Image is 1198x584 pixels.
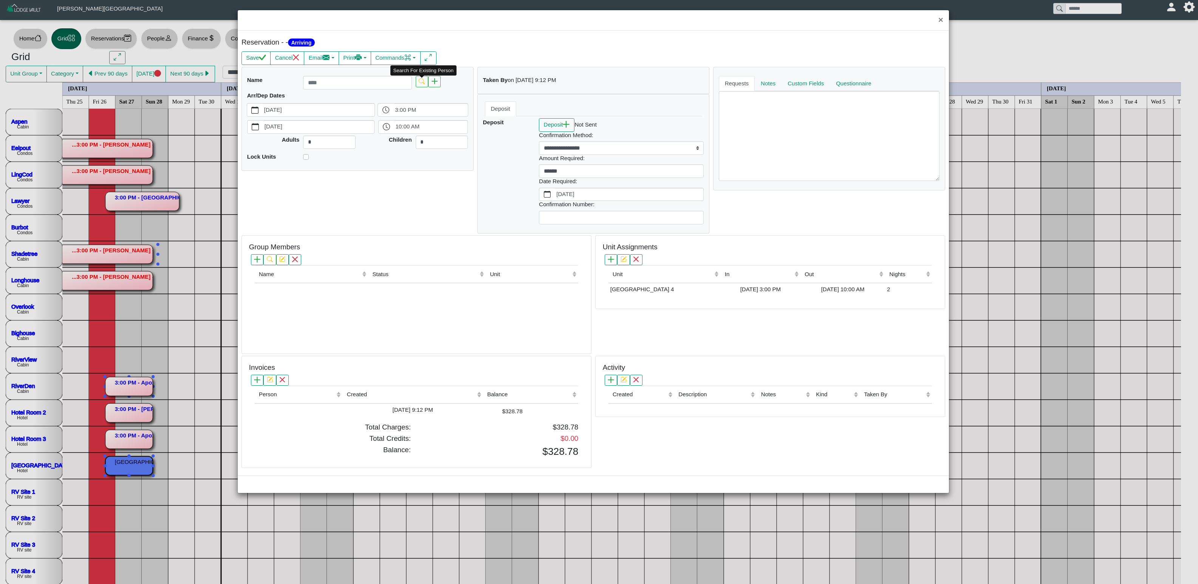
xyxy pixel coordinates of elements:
button: x [630,254,642,265]
h5: Reservation - - [241,38,591,47]
svg: plus [432,78,438,84]
svg: search [419,78,425,84]
div: Person [259,390,335,399]
label: [DATE] [263,121,374,133]
div: Unit [490,270,570,279]
a: Custom Fields [782,76,830,91]
button: Cancelx [270,51,304,65]
div: $328.78 [485,406,523,416]
h5: Invoices [249,363,275,372]
svg: command [404,54,412,61]
div: Kind [816,390,852,399]
svg: calendar [252,123,259,130]
svg: x [633,377,639,383]
div: Notes [761,390,804,399]
label: [DATE] [263,104,375,116]
i: Not Sent [574,121,596,128]
h5: Unit Assignments [603,243,658,252]
h5: Activity [603,363,625,372]
div: Created [613,390,666,399]
button: x [276,375,289,386]
b: Deposit [483,119,504,125]
button: plus [251,254,263,265]
svg: x [279,377,285,383]
svg: check [259,54,266,61]
button: calendar [248,121,263,133]
div: [DATE] 10:00 AM [802,285,883,294]
button: pencil square [263,375,276,386]
button: search [263,254,276,265]
div: Out [805,270,877,279]
b: Adults [282,136,300,143]
h6: Amount Required: [539,155,704,162]
div: In [725,270,792,279]
svg: calendar [544,191,551,198]
svg: clock [383,123,390,130]
button: Depositplus [539,118,574,132]
svg: envelope fill [323,54,330,61]
h5: Group Members [249,243,300,252]
div: Status [372,270,478,279]
svg: plus [254,256,260,262]
div: Balance [487,390,570,399]
div: [DATE] 3:00 PM [723,285,799,294]
svg: pencil square [267,377,273,383]
button: pencil square [617,254,630,265]
i: on [DATE] 9:12 PM [508,77,556,83]
label: 10:00 AM [394,121,467,133]
svg: plus [608,377,614,383]
td: 2 [885,283,932,296]
h3: $328.78 [422,446,578,458]
svg: clock [382,107,390,114]
a: Requests [719,76,755,91]
button: Printprinter fill [339,51,371,65]
button: pencil square [617,375,630,386]
button: plus [251,375,263,386]
button: clock [379,121,394,133]
button: pencil square [276,254,289,265]
b: Taken By [483,77,508,83]
button: x [289,254,301,265]
h5: Total Charges: [255,423,411,432]
svg: plus [608,256,614,262]
div: Unit [613,270,713,279]
h5: Total Credits: [255,434,411,443]
svg: printer fill [355,54,362,61]
svg: pencil square [621,377,627,383]
button: plus [428,76,441,87]
button: calendar [539,188,555,201]
h6: Confirmation Number: [539,201,704,208]
button: calendar [247,104,263,116]
button: plus [605,375,617,386]
h5: $0.00 [422,434,578,443]
button: search [416,76,428,87]
a: Notes [755,76,782,91]
div: Name [259,270,360,279]
a: Questionnaire [830,76,877,91]
div: [DATE] 9:12 PM [345,406,481,414]
td: [GEOGRAPHIC_DATA] 4 [608,283,721,296]
div: Description [678,390,749,399]
div: Created [347,390,475,399]
button: Savecheck [241,51,271,65]
div: Nights [889,270,924,279]
h6: Confirmation Method: [539,132,704,139]
svg: search [267,256,273,262]
svg: calendar [251,107,258,114]
h5: Balance: [255,446,411,454]
button: x [630,375,642,386]
label: 3:00 PM [394,104,468,116]
b: Lock Units [247,153,276,160]
b: Arr/Dep Dates [247,92,285,99]
button: Emailenvelope fill [304,51,339,65]
svg: x [293,54,300,61]
button: Commandscommand [371,51,421,65]
h5: $328.78 [422,423,578,432]
button: plus [605,254,617,265]
svg: plus [563,121,570,128]
b: Children [389,136,412,143]
div: Taken By [864,390,924,399]
svg: arrows angle expand [425,54,432,61]
svg: pencil square [279,256,285,262]
svg: plus [254,377,260,383]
